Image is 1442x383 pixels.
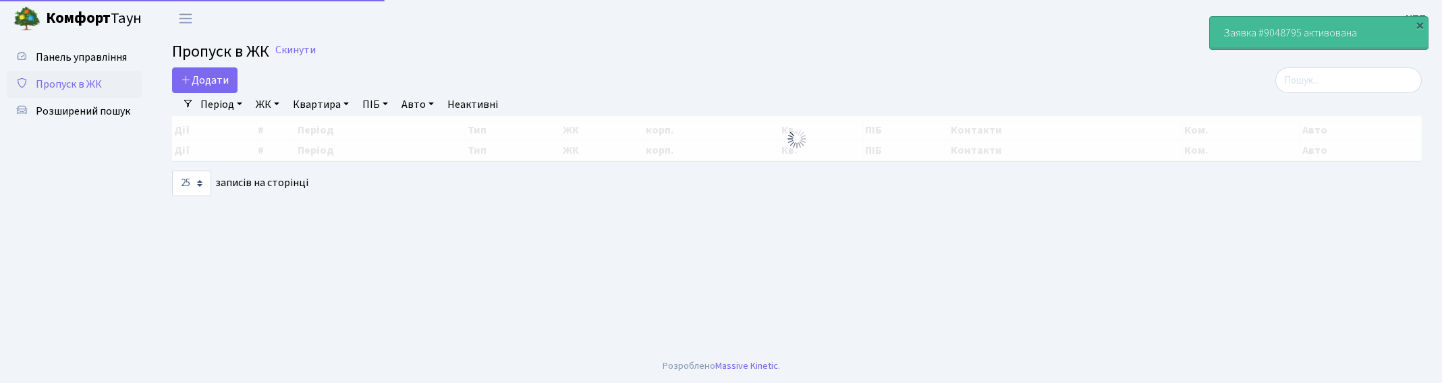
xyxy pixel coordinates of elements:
[172,171,211,196] select: записів на сторінці
[1406,11,1426,27] a: КПП
[663,359,780,374] div: Розроблено .
[7,71,142,98] a: Пропуск в ЖК
[442,93,503,116] a: Неактивні
[36,77,102,92] span: Пропуск в ЖК
[786,128,808,150] img: Обробка...
[46,7,142,30] span: Таун
[1210,17,1428,49] div: Заявка #9048795 активована
[181,73,229,88] span: Додати
[7,44,142,71] a: Панель управління
[36,104,130,119] span: Розширений пошук
[13,5,40,32] img: logo.png
[195,93,248,116] a: Період
[46,7,111,29] b: Комфорт
[715,359,778,373] a: Massive Kinetic
[36,50,127,65] span: Панель управління
[169,7,202,30] button: Переключити навігацію
[172,171,308,196] label: записів на сторінці
[172,67,238,93] a: Додати
[250,93,285,116] a: ЖК
[357,93,393,116] a: ПІБ
[287,93,354,116] a: Квартира
[1413,18,1426,32] div: ×
[396,93,439,116] a: Авто
[1275,67,1422,93] input: Пошук...
[275,44,316,57] a: Скинути
[172,40,269,63] span: Пропуск в ЖК
[7,98,142,125] a: Розширений пошук
[1406,11,1426,26] b: КПП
